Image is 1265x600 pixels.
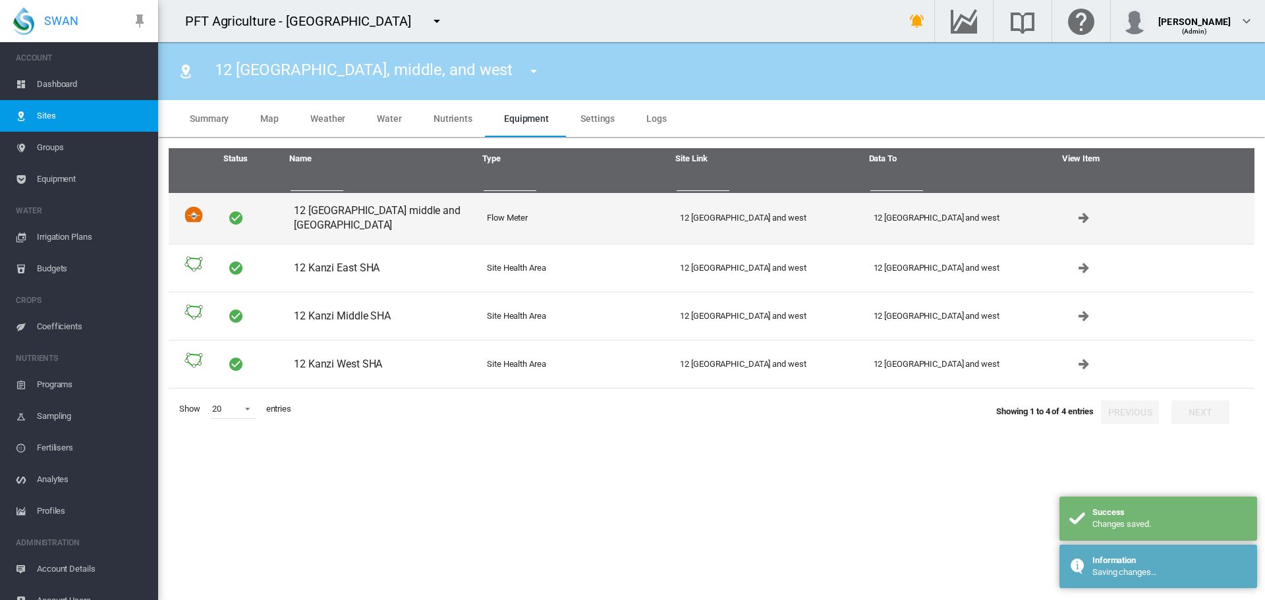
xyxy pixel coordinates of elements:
td: Site Health Area [482,340,675,389]
button: Click to go to equipment 39522 [1071,303,1097,329]
button: Click to go to equipment 39521 [1071,255,1097,281]
span: Logs [646,113,667,124]
td: Flow Meter [482,193,675,244]
md-icon: icon-menu-down [429,13,445,29]
span: 12 [GEOGRAPHIC_DATA], middle, and west [215,61,513,79]
div: [PERSON_NAME] [1158,10,1231,23]
td: 12 [GEOGRAPHIC_DATA] and west [675,340,868,389]
span: Settings [580,113,615,124]
md-icon: Search the knowledge base [1007,13,1038,29]
td: Site Health Area [482,244,675,292]
a: Type [482,153,501,163]
span: Summary [190,113,229,124]
md-icon: Click here for help [1065,13,1097,29]
td: 12 [GEOGRAPHIC_DATA] and west [675,244,868,292]
span: Nutrients [434,113,472,124]
img: profile.jpg [1121,8,1148,34]
span: WATER [16,200,148,221]
div: Information [1092,555,1247,566]
md-icon: icon-chevron-down [1239,13,1254,29]
span: Coefficients [37,311,148,342]
td: 12 [GEOGRAPHIC_DATA] and west [868,340,1061,389]
div: PFT Agriculture - [GEOGRAPHIC_DATA] [185,12,423,30]
span: Groups [37,132,148,163]
span: CROPS [16,290,148,311]
md-icon: icon-arrow-right-bold [1076,210,1092,226]
a: View Item [1062,153,1100,163]
div: Success Changes saved. [1059,497,1257,540]
md-icon: Go to the Data Hub [948,13,980,29]
span: Budgets [37,253,148,285]
md-icon: icon-menu-down [526,63,542,79]
span: Programs [37,369,148,400]
div: Information Saving changes... [1059,545,1257,588]
td: 12 Kanzi East SHA [289,244,482,292]
td: 12 [GEOGRAPHIC_DATA] middle and [GEOGRAPHIC_DATA] [289,193,482,244]
span: Weather [310,113,345,124]
div: Data To [869,153,1061,165]
span: Equipment [504,113,549,124]
td: 12 Kanzi West SHA [289,340,482,389]
md-icon: icon-bell-ring [909,13,925,29]
span: (Admin) [1182,28,1208,35]
span: Fertilisers [37,432,148,464]
span: Map [260,113,279,124]
td: 12 [GEOGRAPHIC_DATA] and west [675,193,868,244]
td: 12 [GEOGRAPHIC_DATA] and west [868,193,1061,244]
span: Irrigation Plans [37,221,148,253]
span: entries [261,398,296,420]
button: Next [1171,400,1229,424]
a: Status [223,153,247,163]
md-icon: icon-map-marker-radius [178,63,194,79]
td: 12 Kanzi Middle SHA [289,292,482,340]
button: Previous [1101,400,1159,424]
div: 20 [212,404,221,414]
div: Saving changes... [1092,566,1247,578]
span: Showing 1 to 4 of 4 entries [996,406,1094,416]
div: Changes saved. [1092,518,1247,530]
button: icon-bell-ring [904,8,930,34]
md-icon: icon-arrow-right-bold [1076,260,1092,276]
span: Water [377,113,402,124]
img: SWAN-Landscape-Logo-Colour-drop.png [13,7,34,35]
td: 12 [GEOGRAPHIC_DATA] and west [675,292,868,340]
span: Account Details [37,553,148,585]
button: icon-menu-down [520,58,547,84]
a: Site Link [675,153,707,163]
span: Sites [37,100,148,132]
button: icon-menu-down [424,8,450,34]
button: Click to go to list of Sites [173,58,199,84]
td: 12 [GEOGRAPHIC_DATA] and west [868,244,1061,292]
a: Name [289,153,312,163]
span: NUTRIENTS [16,348,148,369]
span: Sampling [37,400,148,432]
span: Equipment [37,163,148,195]
span: ADMINISTRATION [16,532,148,553]
td: 12 [GEOGRAPHIC_DATA] and west [868,292,1061,340]
td: Site Health Area [482,292,675,340]
span: SWAN [44,13,78,29]
span: Dashboard [37,68,148,100]
button: Click to go to equipment 39523 [1071,351,1097,377]
span: ACCOUNT [16,47,148,68]
md-icon: icon-pin [132,13,148,29]
button: Click to go to equipment 39477 [1071,205,1097,231]
div: Success [1092,506,1247,518]
md-icon: icon-arrow-right-bold [1076,356,1092,372]
span: Analytes [37,464,148,495]
span: Show [174,398,206,420]
md-icon: icon-arrow-right-bold [1076,308,1092,324]
span: Profiles [37,495,148,527]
